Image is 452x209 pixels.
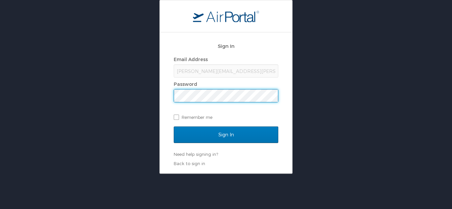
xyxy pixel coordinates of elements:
[174,81,197,87] label: Password
[174,112,278,122] label: Remember me
[174,152,218,157] a: Need help signing in?
[193,10,259,22] img: logo
[174,42,278,50] h2: Sign In
[174,161,205,166] a: Back to sign in
[174,56,208,62] label: Email Address
[174,126,278,143] input: Sign In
